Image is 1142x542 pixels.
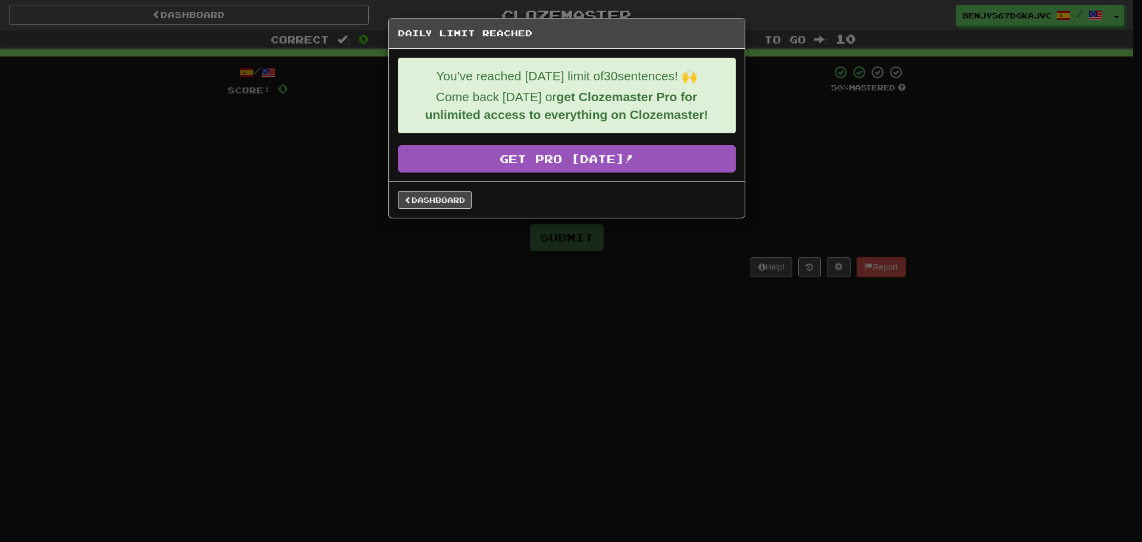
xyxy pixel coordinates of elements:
[398,27,736,39] h5: Daily Limit Reached
[407,67,726,85] p: You've reached [DATE] limit of 30 sentences! 🙌
[398,191,472,209] a: Dashboard
[407,88,726,124] p: Come back [DATE] or
[398,145,736,173] a: Get Pro [DATE]!
[425,90,708,121] strong: get Clozemaster Pro for unlimited access to everything on Clozemaster!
